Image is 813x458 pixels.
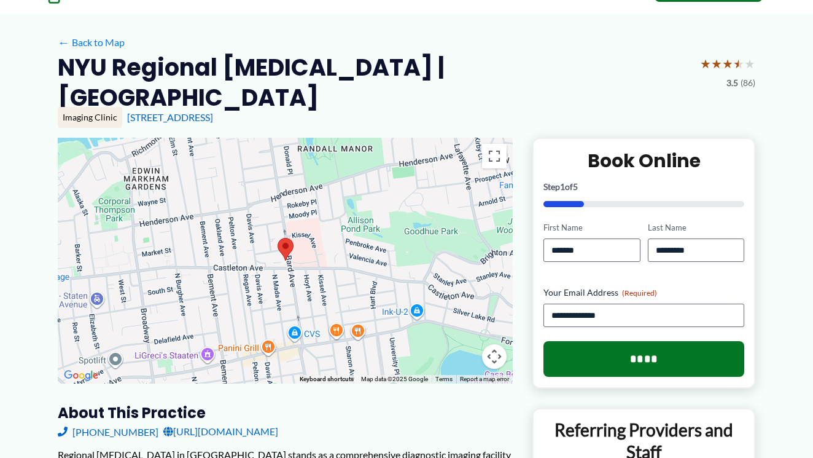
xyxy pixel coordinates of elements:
[543,149,744,173] h2: Book Online
[58,52,690,113] h2: NYU Regional [MEDICAL_DATA] | [GEOGRAPHIC_DATA]
[744,52,755,75] span: ★
[711,52,722,75] span: ★
[573,181,578,192] span: 5
[58,107,122,128] div: Imaging Clinic
[58,422,158,441] a: [PHONE_NUMBER]
[58,33,125,52] a: ←Back to Map
[361,376,428,382] span: Map data ©2025 Google
[560,181,565,192] span: 1
[58,403,513,422] h3: About this practice
[726,75,738,91] span: 3.5
[127,111,213,123] a: [STREET_ADDRESS]
[163,422,278,441] a: [URL][DOMAIN_NAME]
[58,36,69,48] span: ←
[482,144,507,168] button: Toggle fullscreen view
[61,368,101,384] a: Open this area in Google Maps (opens a new window)
[543,286,744,299] label: Your Email Address
[61,368,101,384] img: Google
[543,183,744,191] p: Step of
[300,375,354,384] button: Keyboard shortcuts
[482,344,507,369] button: Map camera controls
[435,376,453,382] a: Terms (opens in new tab)
[722,52,733,75] span: ★
[460,376,509,382] a: Report a map error
[648,222,744,234] label: Last Name
[543,222,640,234] label: First Name
[741,75,755,91] span: (86)
[733,52,744,75] span: ★
[700,52,711,75] span: ★
[622,288,657,298] span: (Required)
